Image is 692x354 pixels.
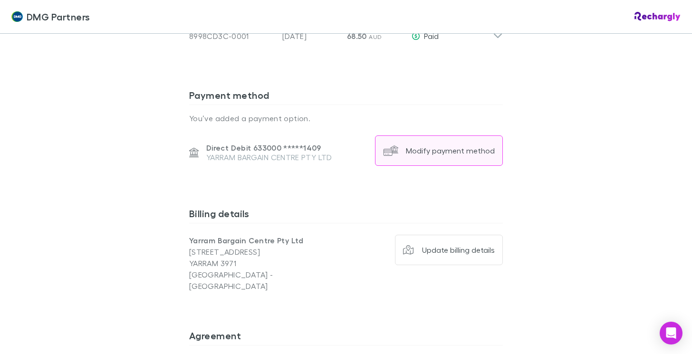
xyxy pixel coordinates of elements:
h3: Billing details [189,208,503,223]
p: You’ve added a payment option. [189,113,503,124]
span: 68.50 [347,31,367,41]
p: [DATE] [282,30,339,42]
div: Update billing details [422,245,495,255]
span: AUD [369,33,382,40]
img: Modify payment method's Logo [383,143,398,158]
p: Direct Debit 633000 ***** 1409 [206,143,332,153]
p: YARRAM BARGAIN CENTRE PTY LTD [206,153,332,162]
img: Rechargly Logo [634,12,681,21]
p: YARRAM 3971 [189,258,346,269]
p: [GEOGRAPHIC_DATA] - [GEOGRAPHIC_DATA] [189,269,346,292]
p: [STREET_ADDRESS] [189,246,346,258]
button: Update billing details [395,235,503,265]
h3: Payment method [189,89,503,105]
h3: Agreement [189,330,503,345]
span: Paid [424,31,439,40]
div: 8998CD3C-0001 [189,30,275,42]
button: Modify payment method [375,135,503,166]
img: DMG Partners's Logo [11,11,23,22]
p: Yarram Bargain Centre Pty Ltd [189,235,346,246]
div: Open Intercom Messenger [660,322,682,344]
div: Modify payment method [406,146,495,155]
span: DMG Partners [27,10,90,24]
